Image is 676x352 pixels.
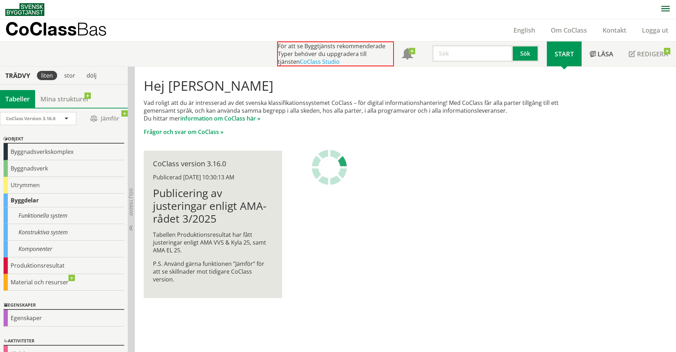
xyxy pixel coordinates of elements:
[153,260,273,283] p: P.S. Använd gärna funktionen ”Jämför” för att se skillnader mot tidigare CoClass version.
[4,301,124,310] div: Egenskaper
[153,160,273,168] div: CoClass version 3.16.0
[4,241,124,257] div: Komponenter
[4,177,124,194] div: Utrymmen
[5,25,107,33] p: CoClass
[432,45,513,62] input: Sök
[277,41,394,66] div: För att se Byggtjänsts rekommenderade Typer behöver du uppgradera till tjänsten
[60,71,79,80] div: stor
[543,26,595,34] a: Om CoClass
[6,115,55,122] span: CoClass Version 3.16.0
[144,78,580,93] h1: Hej [PERSON_NAME]
[513,45,539,62] button: Sök
[4,310,124,326] div: Egenskaper
[312,150,347,185] img: Laddar
[637,50,668,58] span: Redigera
[402,49,413,60] span: Notifikationer
[144,99,580,122] p: Vad roligt att du är intresserad av det svenska klassifikationssystemet CoClass – för digital inf...
[555,50,574,58] span: Start
[547,41,582,66] a: Start
[300,58,340,66] a: CoClass Studio
[598,50,613,58] span: Läsa
[4,207,124,224] div: Funktionella system
[4,135,124,144] div: Objekt
[37,71,57,80] div: liten
[83,112,126,125] span: Jämför
[4,257,124,274] div: Produktionsresultat
[634,26,676,34] a: Logga ut
[582,41,621,66] a: Läsa
[35,90,94,108] a: Mina strukturer
[153,187,273,225] h1: Publicering av justeringar enligt AMA-rådet 3/2025
[4,274,124,291] div: Material och resurser
[4,337,124,346] div: Aktiviteter
[595,26,634,34] a: Kontakt
[144,128,224,136] a: Frågor och svar om CoClass »
[180,114,260,122] a: information om CoClass här »
[77,18,107,39] span: Bas
[506,26,543,34] a: English
[153,231,273,254] p: Tabellen Produktionsresultat har fått justeringar enligt AMA VVS & Kyla 25, samt AMA EL 25.
[5,3,44,16] img: Svensk Byggtjänst
[1,72,34,79] div: Trädvy
[128,188,134,216] span: Dölj trädvy
[4,160,124,177] div: Byggnadsverk
[153,173,273,181] div: Publicerad [DATE] 10:30:13 AM
[4,224,124,241] div: Konstruktiva system
[82,71,101,80] div: dölj
[4,194,124,207] div: Byggdelar
[4,144,124,160] div: Byggnadsverkskomplex
[5,19,122,41] a: CoClassBas
[621,41,676,66] a: Redigera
